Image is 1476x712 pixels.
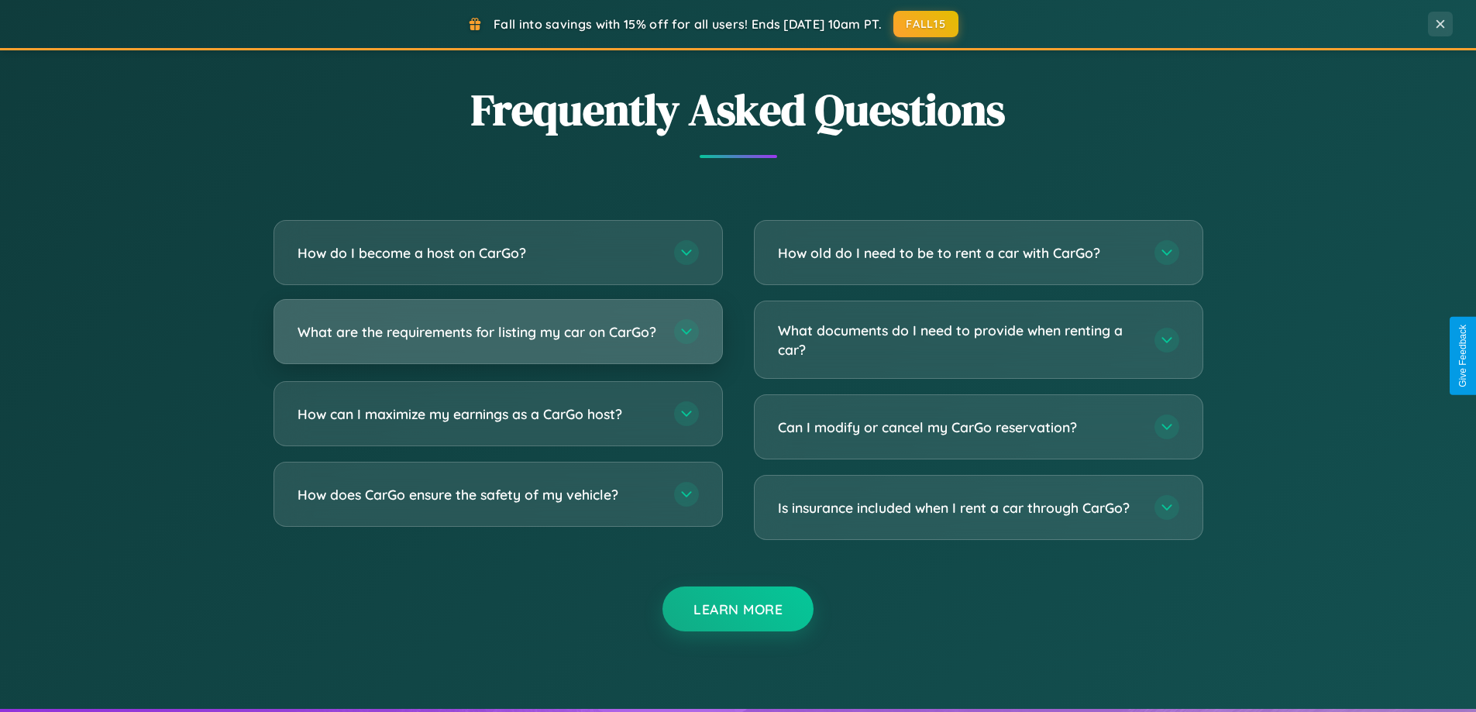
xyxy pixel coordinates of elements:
[298,404,659,424] h3: How can I maximize my earnings as a CarGo host?
[298,485,659,504] h3: How does CarGo ensure the safety of my vehicle?
[778,321,1139,359] h3: What documents do I need to provide when renting a car?
[274,80,1203,139] h2: Frequently Asked Questions
[778,498,1139,518] h3: Is insurance included when I rent a car through CarGo?
[662,586,814,631] button: Learn More
[298,322,659,342] h3: What are the requirements for listing my car on CarGo?
[778,418,1139,437] h3: Can I modify or cancel my CarGo reservation?
[1457,325,1468,387] div: Give Feedback
[893,11,958,37] button: FALL15
[778,243,1139,263] h3: How old do I need to be to rent a car with CarGo?
[298,243,659,263] h3: How do I become a host on CarGo?
[494,16,882,32] span: Fall into savings with 15% off for all users! Ends [DATE] 10am PT.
